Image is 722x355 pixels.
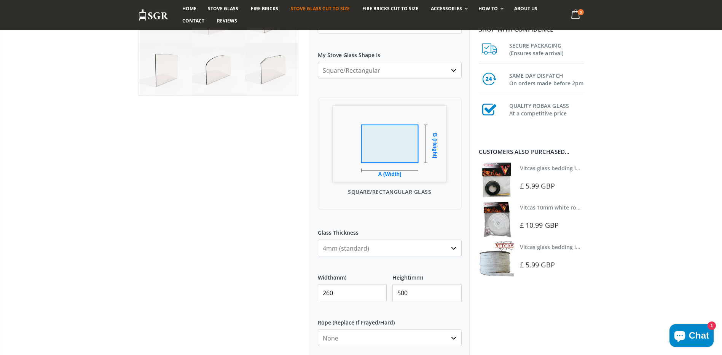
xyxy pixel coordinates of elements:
[410,274,423,281] span: (mm)
[478,5,498,12] span: How To
[182,5,196,12] span: Home
[509,40,584,57] h3: SECURE PACKAGING (Ensures safe arrival)
[326,188,454,196] p: Square/Rectangular Glass
[520,260,555,269] span: £ 5.99 GBP
[182,18,204,24] span: Contact
[431,5,462,12] span: Accessories
[202,3,244,15] a: Stove Glass
[177,15,210,27] a: Contact
[318,313,462,326] label: Rope (Replace If Frayed/Hard)
[251,5,278,12] span: Fire Bricks
[318,223,462,237] label: Glass Thickness
[318,268,387,281] label: Width
[139,9,169,21] img: Stove Glass Replacement
[285,3,355,15] a: Stove Glass Cut To Size
[520,204,669,211] a: Vitcas 10mm white rope kit - includes rope seal and glue!
[357,3,424,15] a: Fire Bricks Cut To Size
[333,274,346,281] span: (mm)
[217,18,237,24] span: Reviews
[520,165,662,172] a: Vitcas glass bedding in tape - 2mm x 10mm x 2 meters
[520,181,555,190] span: £ 5.99 GBP
[479,201,514,237] img: Vitcas white rope, glue and gloves kit 10mm
[479,149,584,155] div: Customers also purchased...
[509,70,584,87] h3: SAME DAY DISPATCH On orders made before 2pm
[479,241,514,277] img: Vitcas stove glass bedding in tape
[509,101,584,117] h3: QUALITY ROBAX GLASS At a competitive price
[177,3,202,15] a: Home
[520,221,559,230] span: £ 10.99 GBP
[568,8,583,22] a: 0
[473,3,507,15] a: How To
[362,5,418,12] span: Fire Bricks Cut To Size
[514,5,537,12] span: About us
[333,106,447,182] img: Square/Rectangular Glass
[245,3,284,15] a: Fire Bricks
[667,324,716,349] inbox-online-store-chat: Shopify online store chat
[208,5,238,12] span: Stove Glass
[392,268,462,281] label: Height
[520,243,682,251] a: Vitcas glass bedding in tape - 2mm x 15mm x 2 meters (White)
[578,9,584,15] span: 0
[211,15,243,27] a: Reviews
[508,3,543,15] a: About us
[318,45,462,59] label: My Stove Glass Shape Is
[291,5,350,12] span: Stove Glass Cut To Size
[425,3,471,15] a: Accessories
[479,162,514,198] img: Vitcas stove glass bedding in tape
